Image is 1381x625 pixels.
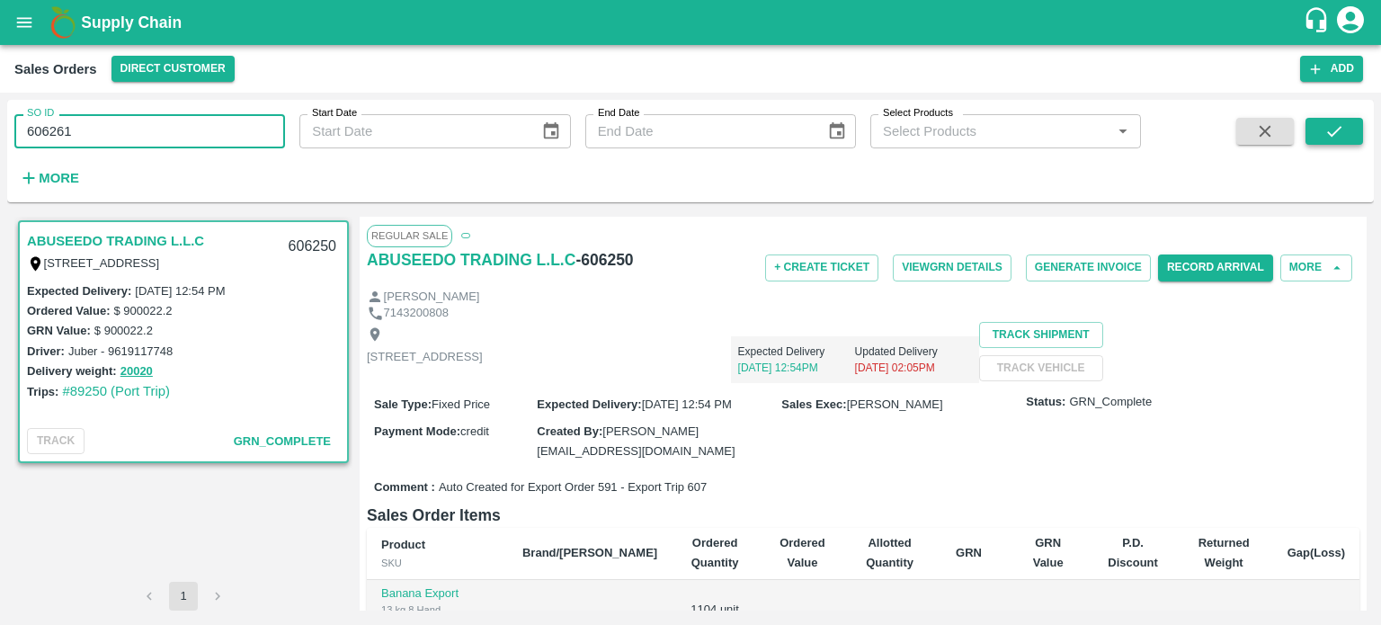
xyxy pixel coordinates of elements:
a: Supply Chain [81,10,1303,35]
span: GRN_Complete [234,434,331,448]
label: Created By : [537,424,602,438]
p: 7143200808 [384,305,449,322]
button: Choose date [534,114,568,148]
p: [STREET_ADDRESS] [367,349,483,366]
button: Record Arrival [1158,254,1273,281]
label: Driver: [27,344,65,358]
label: Status: [1026,394,1065,411]
input: Start Date [299,114,527,148]
label: Comment : [374,479,435,496]
div: SKU [381,555,494,571]
label: SO ID [27,106,54,121]
input: End Date [585,114,813,148]
label: Ordered Value: [27,304,110,317]
span: Fixed Price [432,397,490,411]
a: ABUSEEDO TRADING L.L.C [367,247,575,272]
span: [PERSON_NAME][EMAIL_ADDRESS][DOMAIN_NAME] [537,424,735,458]
button: open drawer [4,2,45,43]
button: More [14,163,84,193]
label: Delivery weight: [27,364,117,378]
label: GRN Value: [27,324,91,337]
label: Trips: [27,385,58,398]
button: 20020 [120,362,153,382]
div: 606250 [278,226,347,268]
label: Payment Mode : [374,424,460,438]
span: Auto Created for Export Order 591 - Export Trip 607 [439,479,707,496]
button: More [1280,254,1352,281]
button: + Create Ticket [765,254,878,281]
b: Supply Chain [81,13,182,31]
label: End Date [598,106,639,121]
button: Generate Invoice [1026,254,1151,281]
input: Select Products [876,120,1106,143]
label: $ 900022.2 [94,324,153,337]
label: $ 900022.2 [113,304,172,317]
button: Select DC [111,56,235,82]
label: Juber - 9619117748 [68,344,173,358]
p: [PERSON_NAME] [384,289,480,306]
b: Product [381,538,425,551]
nav: pagination navigation [132,582,235,611]
p: Updated Delivery [855,344,972,360]
label: Expected Delivery : [537,397,641,411]
button: ViewGRN Details [893,254,1011,281]
b: Ordered Quantity [691,536,739,569]
b: Brand/[PERSON_NAME] [522,546,657,559]
button: Open [1111,120,1135,143]
b: Gap(Loss) [1287,546,1345,559]
label: Select Products [883,106,953,121]
label: Expected Delivery : [27,284,131,298]
label: [STREET_ADDRESS] [44,256,160,270]
span: [PERSON_NAME] [847,397,943,411]
div: Sales Orders [14,58,97,81]
b: Returned Weight [1198,536,1250,569]
b: Allotted Quantity [866,536,913,569]
p: Expected Delivery [738,344,855,360]
button: Track Shipment [979,322,1103,348]
b: GRN Value [1033,536,1064,569]
button: Choose date [820,114,854,148]
h6: Sales Order Items [367,503,1359,528]
span: credit [460,424,489,438]
p: [DATE] 12:54PM [738,360,855,376]
span: [DATE] 12:54 PM [642,397,732,411]
b: P.D. Discount [1108,536,1158,569]
label: Start Date [312,106,357,121]
a: #89250 (Port Trip) [62,384,170,398]
b: Ordered Value [780,536,825,569]
span: GRN_Complete [1069,394,1152,411]
p: Banana Export [381,585,494,603]
p: [DATE] 02:05PM [855,360,972,376]
a: ABUSEEDO TRADING L.L.C [27,229,204,253]
label: Sale Type : [374,397,432,411]
label: Sales Exec : [781,397,846,411]
span: Regular Sale [367,225,452,246]
button: Add [1300,56,1363,82]
button: page 1 [169,582,198,611]
div: account of current user [1334,4,1367,41]
input: Enter SO ID [14,114,285,148]
b: GRN [956,546,982,559]
div: customer-support [1303,6,1334,39]
h6: - 606250 [575,247,633,272]
img: logo [45,4,81,40]
div: 13 kg 8 Hand [381,602,494,618]
strong: More [39,171,79,185]
label: [DATE] 12:54 PM [135,284,225,298]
